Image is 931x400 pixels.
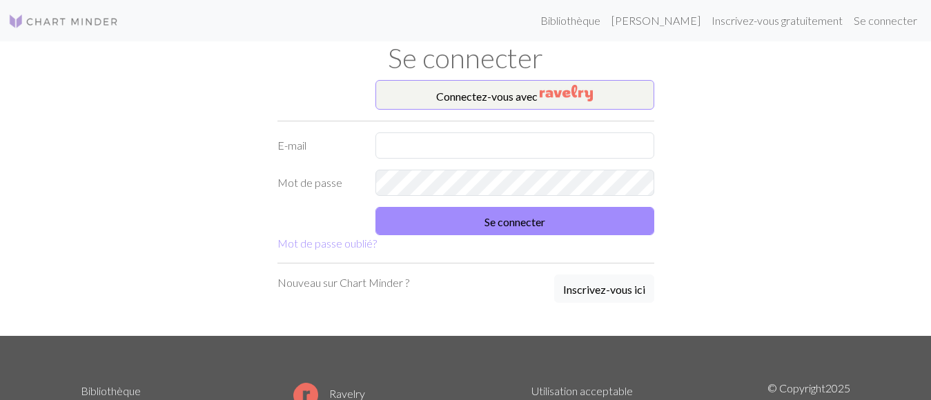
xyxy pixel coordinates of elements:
font: E-mail [277,139,306,152]
font: Se connecter [484,215,545,228]
font: Ravelry [329,387,365,400]
a: [PERSON_NAME] [606,7,706,34]
button: Connectez-vous avec [375,80,654,110]
font: Se connecter [854,14,917,27]
button: Se connecter [375,207,654,235]
font: Se connecter [388,41,543,74]
font: Bibliothèque [540,14,600,27]
font: 2025 [825,381,850,394]
img: Logo [8,13,119,30]
a: Bibliothèque [81,384,141,397]
img: Ravelry [540,85,593,101]
button: Inscrivez-vous ici [554,274,654,303]
font: Connectez- [436,90,491,103]
a: Utilisation acceptable [531,384,633,397]
a: Bibliothèque [535,7,606,34]
font: Nouveau sur Chart Minder ? [277,276,409,289]
font: Mot de passe [277,176,342,189]
a: Se connecter [848,7,923,34]
font: Inscrivez-vous gratuitement [712,14,843,27]
font: © Copyright [767,381,825,394]
a: Ravelry [293,387,365,400]
font: Inscrivez-vous ici [563,283,645,296]
a: Inscrivez-vous gratuitement [706,7,848,34]
font: vous avec [491,90,538,103]
font: [PERSON_NAME] [611,14,700,27]
a: Mot de passe oublié? [277,237,377,250]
